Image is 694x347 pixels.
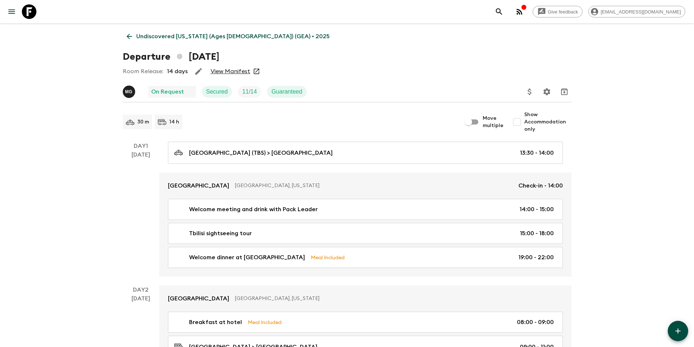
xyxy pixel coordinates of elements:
[123,29,334,44] a: Undiscovered [US_STATE] (Ages [DEMOGRAPHIC_DATA]) (GEA) • 2025
[520,229,554,238] p: 15:00 - 18:00
[597,9,685,15] span: [EMAIL_ADDRESS][DOMAIN_NAME]
[518,181,563,190] p: Check-in - 14:00
[492,4,506,19] button: search adventures
[235,182,513,189] p: [GEOGRAPHIC_DATA], [US_STATE]
[238,86,261,98] div: Trip Fill
[168,312,563,333] a: Breakfast at hotelMeal Included08:00 - 09:00
[202,86,232,98] div: Secured
[168,294,229,303] p: [GEOGRAPHIC_DATA]
[169,118,179,126] p: 14 h
[518,253,554,262] p: 19:00 - 22:00
[4,4,19,19] button: menu
[588,6,685,17] div: [EMAIL_ADDRESS][DOMAIN_NAME]
[123,67,163,76] p: Room Release:
[544,9,582,15] span: Give feedback
[519,205,554,214] p: 14:00 - 15:00
[311,253,345,261] p: Meal Included
[189,205,318,214] p: Welcome meeting and drink with Pack Leader
[136,32,330,41] p: Undiscovered [US_STATE] (Ages [DEMOGRAPHIC_DATA]) (GEA) • 2025
[123,50,219,64] h1: Departure [DATE]
[522,84,537,99] button: Update Price, Early Bird Discount and Costs
[517,318,554,327] p: 08:00 - 09:00
[189,229,252,238] p: Tbilisi sightseeing tour
[168,223,563,244] a: Tbilisi sightseeing tour15:00 - 18:00
[123,86,137,98] button: MG
[248,318,282,326] p: Meal Included
[123,88,137,94] span: Mariam Gabichvadze
[168,181,229,190] p: [GEOGRAPHIC_DATA]
[206,87,228,96] p: Secured
[168,142,563,164] a: [GEOGRAPHIC_DATA] (TBS) > [GEOGRAPHIC_DATA]13:30 - 14:00
[211,68,250,75] a: View Manifest
[540,84,554,99] button: Settings
[483,115,504,129] span: Move multiple
[520,149,554,157] p: 13:30 - 14:00
[151,87,184,96] p: On Request
[189,149,333,157] p: [GEOGRAPHIC_DATA] (TBS) > [GEOGRAPHIC_DATA]
[167,67,188,76] p: 14 days
[159,285,572,312] a: [GEOGRAPHIC_DATA][GEOGRAPHIC_DATA], [US_STATE]
[533,6,583,17] a: Give feedback
[159,173,572,199] a: [GEOGRAPHIC_DATA][GEOGRAPHIC_DATA], [US_STATE]Check-in - 14:00
[235,295,557,302] p: [GEOGRAPHIC_DATA], [US_STATE]
[123,142,159,150] p: Day 1
[137,118,149,126] p: 30 m
[123,285,159,294] p: Day 2
[168,247,563,268] a: Welcome dinner at [GEOGRAPHIC_DATA]Meal Included19:00 - 22:00
[189,318,242,327] p: Breakfast at hotel
[132,150,150,277] div: [DATE]
[271,87,302,96] p: Guaranteed
[189,253,305,262] p: Welcome dinner at [GEOGRAPHIC_DATA]
[524,111,572,133] span: Show Accommodation only
[557,84,572,99] button: Archive (Completed, Cancelled or Unsynced Departures only)
[242,87,257,96] p: 11 / 14
[125,89,133,95] p: M G
[168,199,563,220] a: Welcome meeting and drink with Pack Leader14:00 - 15:00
